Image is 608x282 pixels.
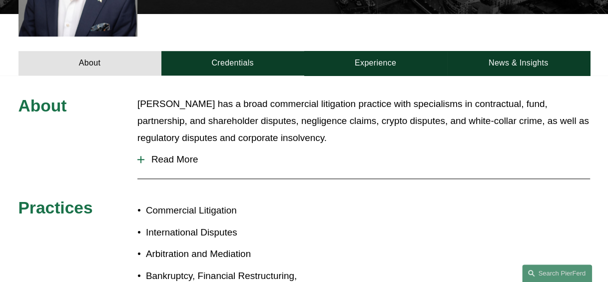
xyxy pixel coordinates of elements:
a: Search this site [522,264,592,282]
a: About [18,51,161,75]
p: International Disputes [146,224,304,241]
span: Practices [18,198,93,217]
button: Read More [137,146,590,172]
p: [PERSON_NAME] has a broad commercial litigation practice with specialisms in contractual, fund, p... [137,95,590,146]
p: Commercial Litigation [146,202,304,219]
a: News & Insights [447,51,590,75]
a: Experience [304,51,447,75]
a: Credentials [161,51,304,75]
span: Read More [144,154,590,165]
span: About [18,96,67,115]
p: Arbitration and Mediation [146,245,304,262]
